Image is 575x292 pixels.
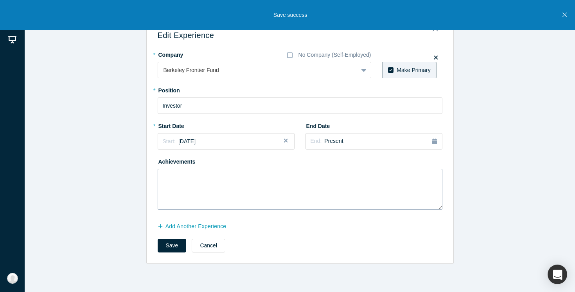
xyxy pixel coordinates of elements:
[192,239,225,252] button: Cancel
[158,119,201,130] label: Start Date
[158,220,235,233] button: Add Another Experience
[158,239,187,252] button: Save
[158,48,201,59] label: Company
[427,21,444,32] button: Close
[311,138,322,144] span: End:
[158,31,442,40] h3: Edit Experience
[7,273,18,284] img: Farouk Najjar's Account
[158,97,442,114] input: Sales Manager
[178,138,196,144] span: [DATE]
[305,133,442,150] button: End:Present
[298,51,371,59] div: No Company (Self-Employed)
[397,66,430,74] div: Make Primary
[158,84,201,95] label: Position
[158,133,295,150] button: Start:[DATE]
[158,155,201,166] label: Achievements
[324,138,343,144] span: Present
[163,138,176,144] span: Start:
[273,11,307,19] p: Save success
[283,133,295,150] button: Close
[305,119,349,130] label: End Date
